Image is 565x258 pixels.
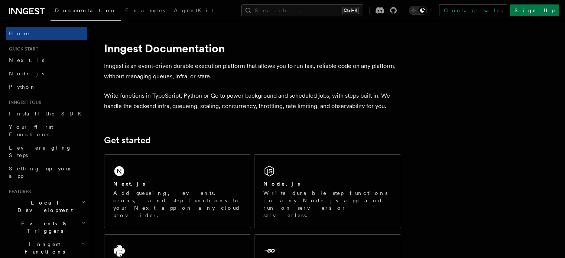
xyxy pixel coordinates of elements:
[6,67,87,80] a: Node.js
[342,7,359,14] kbd: Ctrl+K
[9,111,86,117] span: Install the SDK
[6,99,42,105] span: Inngest tour
[6,46,38,52] span: Quick start
[9,124,53,137] span: Your first Functions
[51,2,121,21] a: Documentation
[6,199,81,214] span: Local Development
[9,57,44,63] span: Next.js
[104,42,401,55] h1: Inngest Documentation
[6,80,87,94] a: Python
[409,6,427,15] button: Toggle dark mode
[121,2,169,20] a: Examples
[241,4,363,16] button: Search...Ctrl+K
[174,7,213,13] span: AgentKit
[6,241,80,255] span: Inngest Functions
[6,120,87,141] a: Your first Functions
[125,7,165,13] span: Examples
[104,91,401,111] p: Write functions in TypeScript, Python or Go to power background and scheduled jobs, with steps bu...
[9,166,73,179] span: Setting up your app
[6,141,87,162] a: Leveraging Steps
[104,61,401,82] p: Inngest is an event-driven durable execution platform that allows you to run fast, reliable code ...
[263,189,392,219] p: Write durable step functions in any Node.js app and run on servers or serverless.
[113,180,145,187] h2: Next.js
[55,7,116,13] span: Documentation
[263,180,300,187] h2: Node.js
[104,154,251,228] a: Next.jsAdd queueing, events, crons, and step functions to your Next app on any cloud provider.
[9,30,30,37] span: Home
[6,53,87,67] a: Next.js
[169,2,218,20] a: AgentKit
[510,4,559,16] a: Sign Up
[9,84,36,90] span: Python
[9,145,72,158] span: Leveraging Steps
[6,162,87,183] a: Setting up your app
[6,220,81,235] span: Events & Triggers
[113,189,242,219] p: Add queueing, events, crons, and step functions to your Next app on any cloud provider.
[6,189,31,195] span: Features
[254,154,401,228] a: Node.jsWrite durable step functions in any Node.js app and run on servers or serverless.
[9,71,44,76] span: Node.js
[6,107,87,120] a: Install the SDK
[6,27,87,40] a: Home
[104,135,150,146] a: Get started
[6,196,87,217] button: Local Development
[6,217,87,238] button: Events & Triggers
[439,4,507,16] a: Contact sales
